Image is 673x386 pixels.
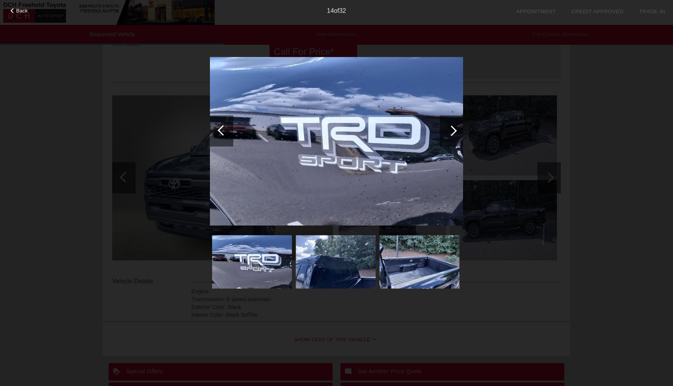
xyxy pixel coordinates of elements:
[296,235,376,289] img: c45aa3e164f71731282ba101601b10d6x.jpg
[339,7,346,14] span: 32
[380,235,460,289] img: fc803f0b786423dddb1b71ac534d34d4x.jpg
[327,7,334,14] span: 14
[16,8,28,14] span: Back
[210,57,463,225] img: 0dc4c0ebe5c34dda0f0a67cc052108e1x.jpg
[571,9,624,14] a: Credit Approved
[639,9,665,14] a: Trade-In
[516,9,556,14] a: Appointment
[212,235,292,289] img: 0dc4c0ebe5c34dda0f0a67cc052108e1x.jpg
